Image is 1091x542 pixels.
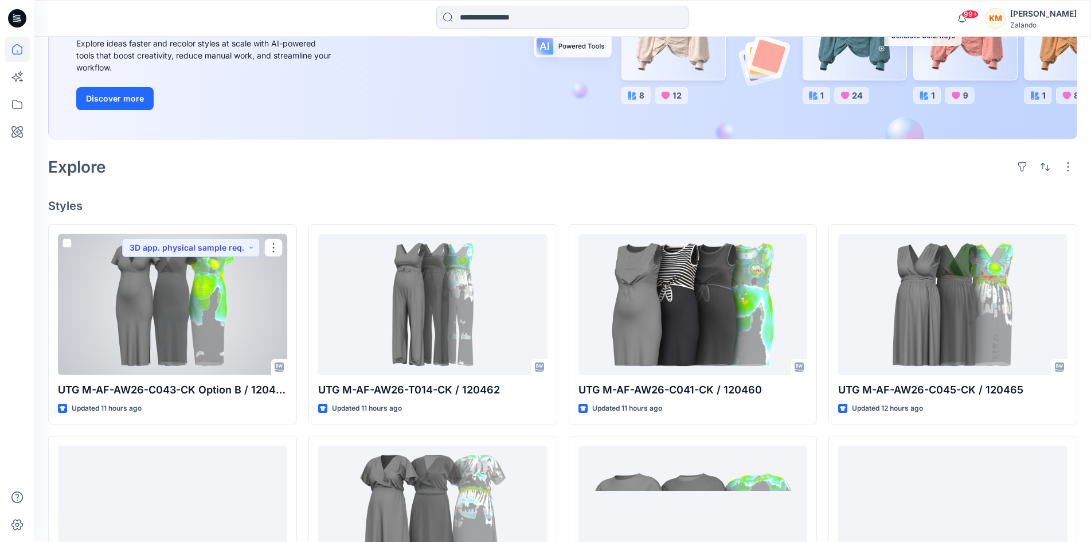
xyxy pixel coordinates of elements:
[578,234,808,375] a: UTG M-AF-AW26-C041-CK / 120460
[318,382,548,398] p: UTG M-AF-AW26-T014-CK / 120462
[332,403,402,415] p: Updated 11 hours ago
[318,234,548,375] a: UTG M-AF-AW26-T014-CK / 120462
[592,403,662,415] p: Updated 11 hours ago
[985,8,1006,29] div: KM
[838,234,1067,375] a: UTG M-AF-AW26-C045-CK / 120465
[1010,7,1077,21] div: [PERSON_NAME]
[578,382,808,398] p: UTG M-AF-AW26-C041-CK / 120460
[961,10,979,19] span: 99+
[76,87,154,110] button: Discover more
[1010,21,1077,29] div: Zalando
[76,87,334,110] a: Discover more
[48,199,1077,213] h4: Styles
[852,403,923,415] p: Updated 12 hours ago
[48,158,106,176] h2: Explore
[58,234,287,375] a: UTG M-AF-AW26-C043-CK Option B / 120461
[72,403,142,415] p: Updated 11 hours ago
[76,37,334,73] div: Explore ideas faster and recolor styles at scale with AI-powered tools that boost creativity, red...
[838,382,1067,398] p: UTG M-AF-AW26-C045-CK / 120465
[58,382,287,398] p: UTG M-AF-AW26-C043-CK Option B / 120461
